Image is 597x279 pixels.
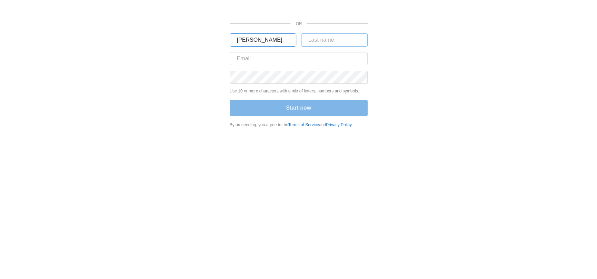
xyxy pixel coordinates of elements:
input: Last name [301,33,368,47]
a: Privacy Policy [326,122,352,127]
input: First name [230,33,296,47]
p: Use 10 or more characters with a mix of letters, numbers and symbols. [230,88,368,94]
input: Email [230,52,368,65]
div: By proceeding, you agree to the and [230,122,368,128]
p: OR [296,21,299,27]
a: Terms of Service [288,122,319,127]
